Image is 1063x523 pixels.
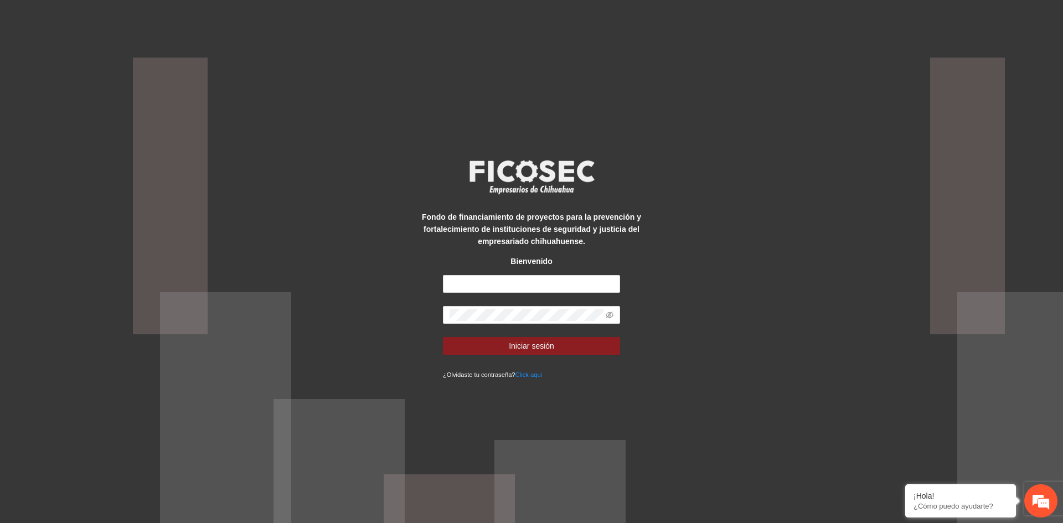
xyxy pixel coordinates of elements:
div: ¡Hola! [914,491,1008,500]
strong: Bienvenido [510,257,552,266]
p: ¿Cómo puedo ayudarte? [914,502,1008,510]
strong: Fondo de financiamiento de proyectos para la prevención y fortalecimiento de instituciones de seg... [422,213,641,246]
span: eye-invisible [606,311,613,319]
small: ¿Olvidaste tu contraseña? [443,371,542,378]
a: Click aqui [515,371,543,378]
button: Iniciar sesión [443,337,620,355]
img: logo [462,157,601,198]
span: Iniciar sesión [509,340,554,352]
